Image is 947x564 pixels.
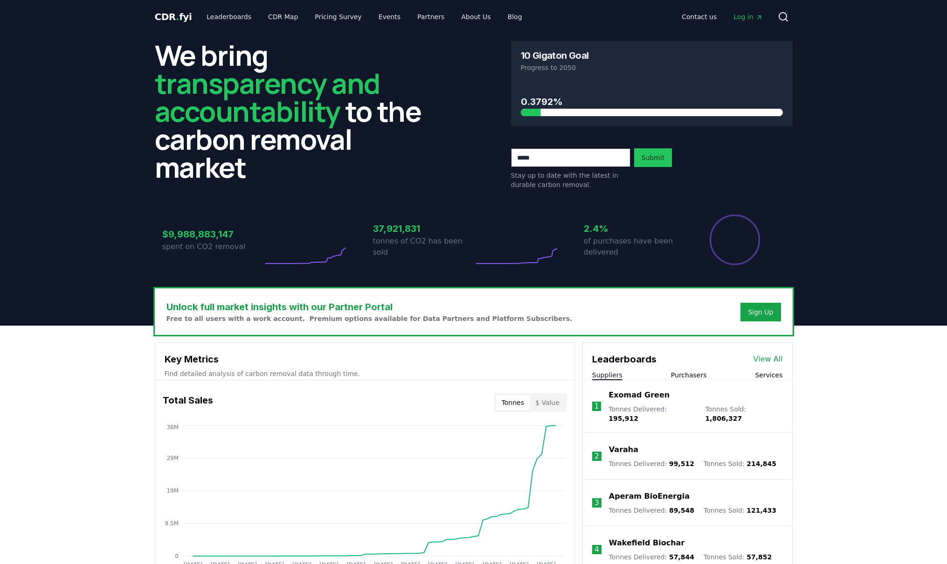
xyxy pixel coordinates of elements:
h3: Unlock full market insights with our Partner Portal [166,300,573,314]
button: $ Value [530,395,565,410]
p: 3 [594,497,599,508]
p: Tonnes Delivered : [609,506,694,515]
span: transparency and accountability [155,64,380,130]
p: Free to all users with a work account. Premium options available for Data Partners and Platform S... [166,314,573,323]
tspan: 19M [166,487,179,494]
span: 195,912 [608,415,638,422]
p: Tonnes Sold : [704,506,776,515]
a: Events [371,8,408,25]
a: View All [753,354,783,365]
p: Find detailed analysis of carbon removal data through time. [165,369,565,378]
a: Varaha [609,444,638,455]
h2: We bring to the carbon removal market [155,41,436,181]
a: CDR Map [261,8,305,25]
h3: 10 Gigaton Goal [521,51,589,60]
p: Tonnes Sold : [704,459,776,468]
h3: Key Metrics [165,352,565,366]
tspan: 0 [175,553,179,559]
button: Suppliers [592,370,622,380]
p: Tonnes Sold : [704,552,772,562]
a: Log in [726,8,770,25]
p: 2 [594,451,599,462]
h3: 37,921,831 [373,222,474,236]
button: Purchasers [671,370,707,380]
span: 57,852 [747,553,772,561]
span: 1,806,327 [705,415,742,422]
h3: Total Sales [163,393,213,412]
tspan: 29M [166,455,179,461]
span: 89,548 [669,507,694,514]
p: Progress to 2050 [521,63,783,72]
p: Stay up to date with the latest in durable carbon removal. [511,171,630,189]
a: Contact us [674,8,724,25]
p: Tonnes Delivered : [608,404,696,423]
a: CDR.fyi [155,10,192,23]
span: Log in [733,12,762,21]
div: Percentage of sales delivered [709,214,761,266]
button: Submit [634,148,672,167]
button: Services [755,370,782,380]
a: Aperam BioEnergia [609,491,690,502]
a: Sign Up [748,307,773,317]
tspan: 38M [166,424,179,431]
p: tonnes of CO2 has been sold [373,236,474,258]
h3: 0.3792% [521,95,783,109]
a: Pricing Survey [307,8,369,25]
p: Tonnes Delivered : [609,459,694,468]
h3: Leaderboards [592,352,657,366]
span: 57,844 [669,553,694,561]
a: Wakefield Biochar [609,537,684,549]
p: 4 [594,544,599,555]
a: Leaderboards [199,8,259,25]
span: 99,512 [669,460,694,467]
span: 121,433 [747,507,776,514]
p: of purchases have been delivered [584,236,684,258]
a: Blog [500,8,530,25]
nav: Main [199,8,529,25]
p: spent on CO2 removal [162,241,263,252]
h3: $9,988,883,147 [162,227,263,241]
span: CDR fyi [155,11,192,22]
span: 214,845 [747,460,776,467]
p: 1 [594,401,599,412]
a: Exomad Green [608,390,670,401]
tspan: 9.5M [165,520,178,527]
a: Partners [410,8,452,25]
nav: Main [674,8,770,25]
span: . [176,11,179,22]
button: Tonnes [496,395,530,410]
a: About Us [454,8,498,25]
h3: 2.4% [584,222,684,236]
button: Sign Up [740,303,781,321]
p: Tonnes Sold : [705,404,782,423]
p: Tonnes Delivered : [609,552,694,562]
